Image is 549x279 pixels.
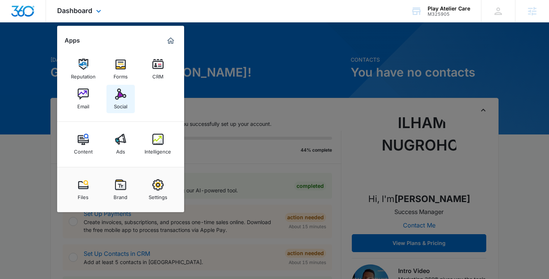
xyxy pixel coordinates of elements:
div: Ads [116,145,125,155]
div: Brand [114,190,127,200]
span: Dashboard [57,7,92,15]
a: Social [106,85,135,113]
a: Reputation [69,55,97,83]
a: Intelligence [144,130,172,158]
a: CRM [144,55,172,83]
a: Content [69,130,97,158]
a: Brand [106,176,135,204]
div: Reputation [71,70,96,80]
div: account name [428,6,470,12]
div: Email [77,100,89,109]
div: Files [78,190,89,200]
a: Marketing 360® Dashboard [165,35,177,47]
div: Social [114,100,127,109]
div: Forms [114,70,128,80]
a: Ads [106,130,135,158]
a: Forms [106,55,135,83]
div: Intelligence [145,145,171,155]
a: Files [69,176,97,204]
a: Email [69,85,97,113]
div: account id [428,12,470,17]
a: Settings [144,176,172,204]
div: CRM [152,70,164,80]
h2: Apps [65,37,80,44]
div: Settings [149,190,167,200]
div: Content [74,145,93,155]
